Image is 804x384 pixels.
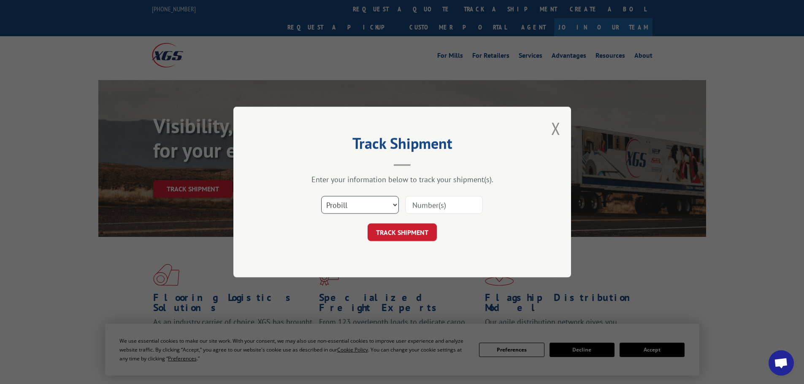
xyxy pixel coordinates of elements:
[368,223,437,241] button: TRACK SHIPMENT
[769,350,794,376] div: Open chat
[276,175,529,184] div: Enter your information below to track your shipment(s).
[276,137,529,153] h2: Track Shipment
[551,117,560,140] button: Close modal
[405,196,483,214] input: Number(s)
